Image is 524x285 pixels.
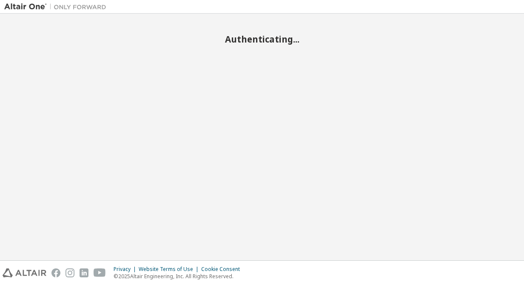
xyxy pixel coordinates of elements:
[4,3,111,11] img: Altair One
[114,273,245,280] p: © 2025 Altair Engineering, Inc. All Rights Reserved.
[51,268,60,277] img: facebook.svg
[201,266,245,273] div: Cookie Consent
[4,34,520,45] h2: Authenticating...
[94,268,106,277] img: youtube.svg
[3,268,46,277] img: altair_logo.svg
[139,266,201,273] div: Website Terms of Use
[80,268,88,277] img: linkedin.svg
[65,268,74,277] img: instagram.svg
[114,266,139,273] div: Privacy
